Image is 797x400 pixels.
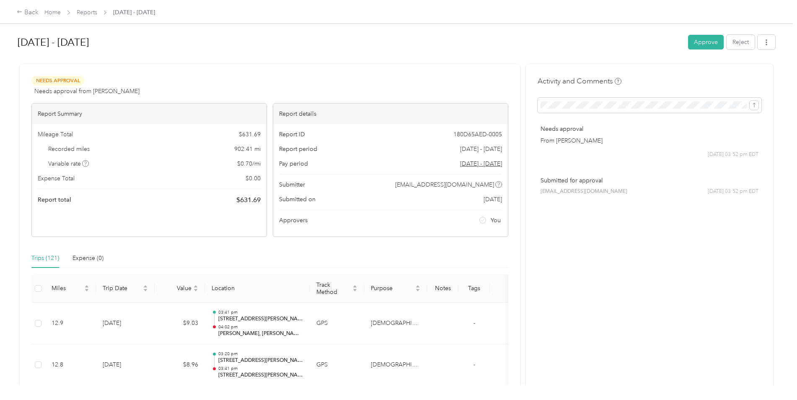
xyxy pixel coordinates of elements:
td: GPS [310,344,364,386]
span: caret-up [84,284,89,289]
td: $8.96 [155,344,205,386]
button: Reject [727,35,755,49]
span: caret-down [143,288,148,293]
span: $ 631.69 [236,195,261,205]
td: 12.8 [45,344,96,386]
p: Needs approval [541,125,758,133]
span: Submitter [279,180,305,189]
span: $ 0.70 / mi [237,159,261,168]
span: caret-up [143,284,148,289]
div: Back [17,8,39,18]
th: Track Method [310,275,364,303]
span: Report ID [279,130,305,139]
p: [STREET_ADDRESS][PERSON_NAME] [218,357,303,364]
span: - [474,319,475,327]
span: [DATE] [484,195,502,204]
td: Catholic Charities of Oswego County [364,344,427,386]
span: $ 0.00 [246,174,261,183]
span: [DATE] 03:52 pm EDT [708,188,758,195]
iframe: Everlance-gr Chat Button Frame [750,353,797,400]
span: Go to pay period [460,159,502,168]
span: 902.41 mi [234,145,261,153]
p: [STREET_ADDRESS][PERSON_NAME] [218,315,303,323]
span: [DATE] - [DATE] [113,8,155,17]
span: caret-down [415,288,420,293]
span: caret-up [193,284,198,289]
span: Needs approval from [PERSON_NAME] [34,87,140,96]
span: Purpose [371,285,414,292]
span: Mileage Total [38,130,73,139]
span: Expense Total [38,174,75,183]
p: 03:41 pm [218,309,303,315]
p: From [PERSON_NAME] [541,136,758,145]
th: Tags [458,275,490,303]
span: caret-down [84,288,89,293]
span: [DATE] 03:52 pm EDT [708,151,758,158]
span: Submitted on [279,195,316,204]
th: Notes [427,275,458,303]
button: Approve [688,35,724,49]
td: [DATE] [96,344,155,386]
span: [EMAIL_ADDRESS][DOMAIN_NAME] [541,188,627,195]
p: 03:20 pm [218,351,303,357]
p: Submitted for approval [541,176,758,185]
th: Location [205,275,310,303]
span: Miles [52,285,83,292]
p: [STREET_ADDRESS][PERSON_NAME] [218,371,303,379]
span: [DATE] - [DATE] [460,145,502,153]
a: Home [44,9,61,16]
a: Reports [77,9,97,16]
span: You [491,216,501,225]
span: Pay period [279,159,308,168]
span: [EMAIL_ADDRESS][DOMAIN_NAME] [395,180,494,189]
div: Report details [273,104,508,124]
span: Variable rate [48,159,89,168]
span: Approvers [279,216,308,225]
th: Miles [45,275,96,303]
div: Trips (121) [31,254,59,263]
td: 12.9 [45,303,96,345]
td: [DATE] [96,303,155,345]
p: 04:02 pm [218,324,303,330]
span: 180D65AED-0005 [453,130,502,139]
span: Recorded miles [48,145,90,153]
span: - [474,361,475,368]
span: caret-down [193,288,198,293]
td: $9.03 [155,303,205,345]
th: Value [155,275,205,303]
span: Needs Approval [31,76,84,86]
p: 03:41 pm [218,366,303,371]
span: $ 631.69 [239,130,261,139]
span: Report period [279,145,317,153]
div: Report Summary [32,104,267,124]
td: Catholic Charities of Oswego County [364,303,427,345]
td: GPS [310,303,364,345]
span: Value [161,285,191,292]
span: caret-up [415,284,420,289]
span: Track Method [316,281,351,296]
span: caret-up [352,284,357,289]
th: Trip Date [96,275,155,303]
span: Trip Date [103,285,141,292]
th: Purpose [364,275,427,303]
p: [PERSON_NAME], [PERSON_NAME], NY 13069, [GEOGRAPHIC_DATA] [218,330,303,338]
span: caret-down [352,288,357,293]
h4: Activity and Comments [538,76,621,86]
h1: Sep 15 - 28, 2025 [18,32,682,52]
span: Report total [38,195,71,204]
div: Expense (0) [72,254,104,263]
